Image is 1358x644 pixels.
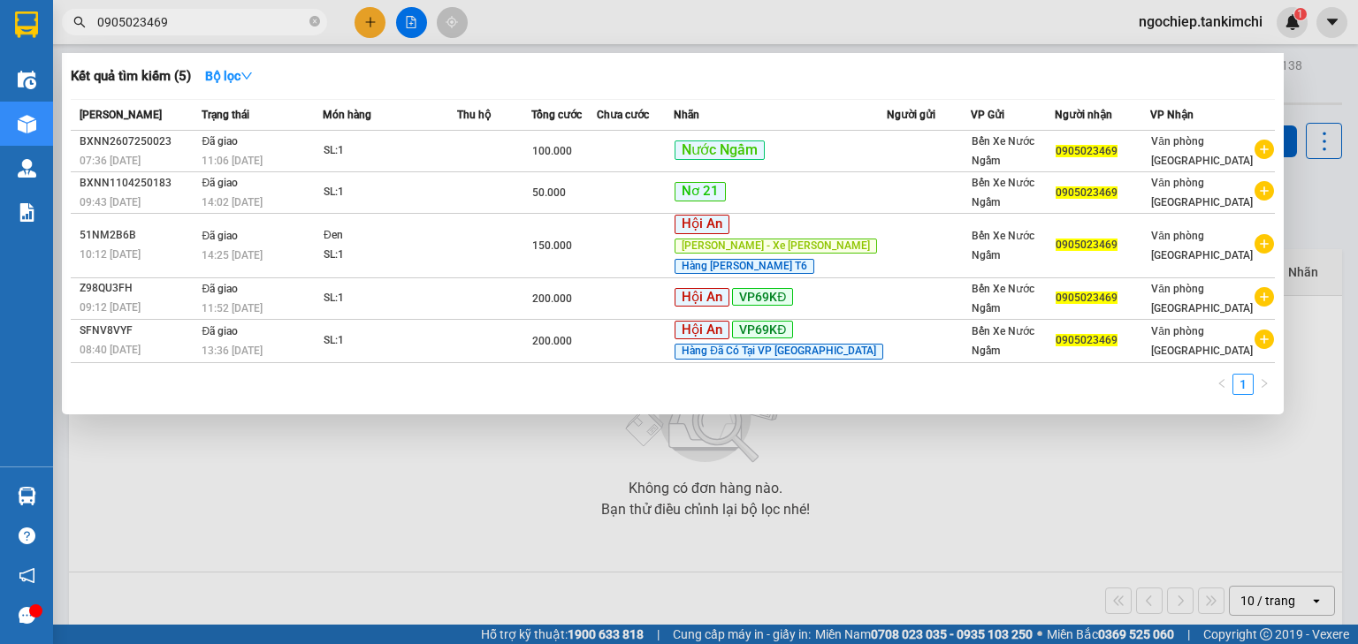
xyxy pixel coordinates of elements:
[675,239,877,254] span: [PERSON_NAME] - Xe [PERSON_NAME]
[18,115,36,133] img: warehouse-icon
[1259,378,1270,389] span: right
[732,288,793,306] span: VP69KĐ
[597,109,649,121] span: Chưa cước
[972,230,1034,261] span: Bến Xe Nước Ngầm
[1056,239,1118,251] span: 0905023469
[675,215,729,234] span: Hội An
[1056,186,1118,199] span: 0905023469
[1255,287,1274,307] span: plus-circle
[202,345,263,357] span: 13:36 [DATE]
[73,16,86,28] span: search
[191,62,267,90] button: Bộ lọcdown
[205,69,253,83] strong: Bộ lọc
[532,292,572,305] span: 200.000
[309,14,320,31] span: close-circle
[1254,374,1275,395] button: right
[80,344,141,356] span: 08:40 [DATE]
[18,159,36,178] img: warehouse-icon
[19,527,35,544] span: question-circle
[80,133,196,151] div: BXNN2607250023
[18,203,36,222] img: solution-icon
[972,325,1034,357] span: Bến Xe Nước Ngầm
[202,177,238,189] span: Đã giao
[18,71,36,89] img: warehouse-icon
[324,183,456,202] div: SL: 1
[202,230,238,242] span: Đã giao
[972,283,1034,314] span: Bến Xe Nước Ngầm
[675,288,729,307] span: Hội An
[1255,234,1274,254] span: plus-circle
[732,321,793,338] span: VP69KĐ
[675,140,765,161] span: Nước Ngầm
[202,249,263,261] span: 14:25 [DATE]
[1056,292,1118,304] span: 0905023469
[972,135,1034,167] span: Bến Xe Nước Ngầm
[324,289,456,308] div: SL: 1
[887,109,935,121] span: Người gửi
[1056,334,1118,346] span: 0905023469
[97,12,306,32] input: Tìm tên, số ĐT hoặc mã đơn
[202,302,263,314] span: 11:52 [DATE]
[457,109,491,121] span: Thu hộ
[675,182,726,201] span: Nơ 21
[202,283,238,295] span: Đã giao
[80,109,162,121] span: [PERSON_NAME]
[1151,230,1253,261] span: Văn phòng [GEOGRAPHIC_DATA]
[1150,109,1194,121] span: VP Nhận
[324,226,456,246] div: Đen
[240,70,253,82] span: down
[1151,283,1253,314] span: Văn phòng [GEOGRAPHIC_DATA]
[202,155,263,167] span: 11:06 [DATE]
[531,109,582,121] span: Tổng cước
[80,301,141,314] span: 09:12 [DATE]
[202,135,238,148] span: Đã giao
[1217,378,1227,389] span: left
[71,67,191,86] h3: Kết quả tìm kiếm ( 5 )
[1254,374,1275,395] li: Next Page
[972,177,1034,208] span: Bến Xe Nước Ngầm
[675,259,814,275] span: Hàng [PERSON_NAME] T6
[1255,140,1274,159] span: plus-circle
[309,16,320,27] span: close-circle
[80,248,141,261] span: 10:12 [DATE]
[323,109,371,121] span: Món hàng
[19,607,35,624] span: message
[202,196,263,208] span: 14:02 [DATE]
[1151,135,1253,167] span: Văn phòng [GEOGRAPHIC_DATA]
[80,174,196,193] div: BXNN1104250183
[1255,330,1274,349] span: plus-circle
[80,155,141,167] span: 07:36 [DATE]
[324,141,456,161] div: SL: 1
[532,239,572,252] span: 150.000
[324,331,456,351] div: SL: 1
[324,246,456,265] div: SL: 1
[1255,181,1274,201] span: plus-circle
[18,487,36,505] img: warehouse-icon
[674,109,699,121] span: Nhãn
[1233,375,1253,394] a: 1
[532,335,572,347] span: 200.000
[80,322,196,340] div: SFNV8VYF
[202,325,238,337] span: Đã giao
[675,344,883,360] span: Hàng Đã Có Tại VP [GEOGRAPHIC_DATA]
[1055,109,1112,121] span: Người nhận
[80,196,141,208] span: 09:43 [DATE]
[532,145,572,157] span: 100.000
[202,109,249,121] span: Trạng thái
[1151,177,1253,208] span: Văn phòng [GEOGRAPHIC_DATA]
[80,279,196,298] div: Z98QU3FH
[1056,145,1118,157] span: 0905023469
[15,11,38,38] img: logo-vxr
[19,567,35,584] span: notification
[675,321,729,340] span: Hội An
[532,186,566,199] span: 50.000
[1211,374,1232,395] li: Previous Page
[1151,325,1253,357] span: Văn phòng [GEOGRAPHIC_DATA]
[80,226,196,245] div: 51NM2B6B
[971,109,1004,121] span: VP Gửi
[1211,374,1232,395] button: left
[1232,374,1254,395] li: 1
